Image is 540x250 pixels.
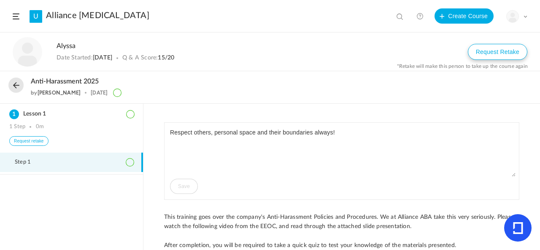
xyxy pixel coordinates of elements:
[397,63,528,69] span: *Retake will make this person to take up the course again
[507,11,518,22] img: user-image.png
[31,90,81,96] div: by
[122,55,158,61] span: Q & A Score:
[164,241,519,250] p: After completion, you will be required to take a quick quiz to test your knowledge of the materia...
[46,11,149,21] a: Alliance [MEDICAL_DATA]
[9,124,25,130] div: 1 Step
[36,124,44,130] div: 0m
[57,55,91,61] span: Date Started
[158,55,174,61] span: 15/20
[31,78,99,86] span: Anti-Harassment 2025
[9,136,49,146] button: Request retake
[164,212,519,231] p: This training goes over the company's Anti-Harassment Policies and Procedures. We at Alliance ABA...
[30,10,42,23] a: U
[91,90,108,96] div: [DATE]
[57,42,394,50] h2: Alyssa
[57,54,174,62] div: :
[13,37,42,67] img: user-image.png
[435,8,494,24] button: Create Course
[93,55,112,61] span: [DATE]
[468,44,527,60] button: Request Retake
[168,126,516,177] textarea: Respect others, personal space and their boundaries always!
[9,110,134,118] h3: Lesson 1
[38,89,81,96] a: [PERSON_NAME]
[15,159,41,166] span: Step 1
